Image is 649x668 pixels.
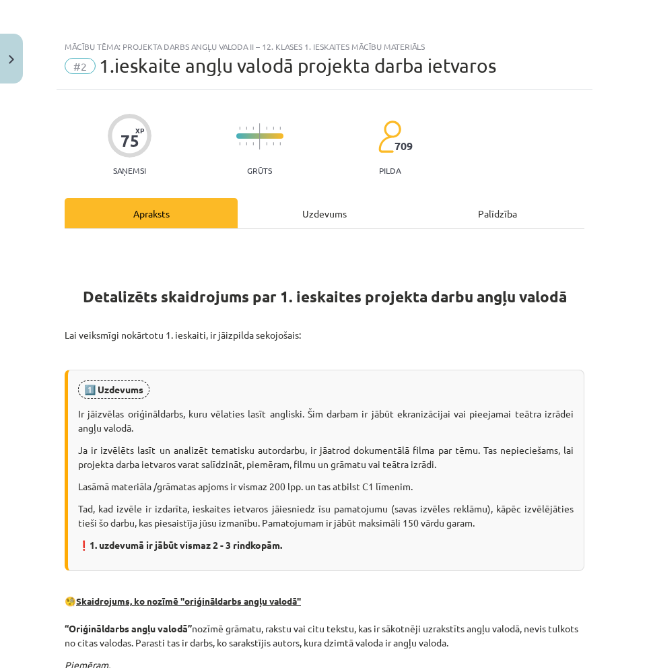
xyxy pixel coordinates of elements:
img: icon-close-lesson-0947bae3869378f0d4975bcd49f059093ad1ed9edebbc8119c70593378902aed.svg [9,55,14,64]
img: icon-short-line-57e1e144782c952c97e751825c79c345078a6d821885a25fce030b3d8c18986b.svg [273,142,274,145]
div: Palīdzība [411,198,584,228]
p: ❗ [78,538,574,552]
span: #2 [65,58,96,74]
strong: 1. uzdevumā ir jābūt vismaz 2 - 3 rindkopām. [90,539,282,551]
span: 709 [395,140,413,152]
u: Skaidrojums, ko nozīmē "oriģināldarbs angļu valodā" [76,595,301,607]
p: Ja ir izvēlēts lasīt un analizēt tematisku autordarbu, ir jāatrod dokumentālā filma par tēmu. Tas... [78,443,574,471]
span: 1.ieskaite angļu valodā projekta darba ietvaros [99,55,496,77]
p: Saņemsi [108,166,151,175]
div: Uzdevums [238,198,411,228]
img: icon-short-line-57e1e144782c952c97e751825c79c345078a6d821885a25fce030b3d8c18986b.svg [252,127,254,130]
img: icon-short-line-57e1e144782c952c97e751825c79c345078a6d821885a25fce030b3d8c18986b.svg [266,127,267,130]
strong: Detalizēts skaidrojums par 1. ieskaites projekta darbu angļu valodā [83,287,567,306]
img: icon-long-line-d9ea69661e0d244f92f715978eff75569469978d946b2353a9bb055b3ed8787d.svg [259,123,261,149]
p: Tad, kad izvēle ir izdarīta, ieskaites ietvaros jāiesniedz īsu pamatojumu (savas izvēles reklāmu)... [78,502,574,530]
img: icon-short-line-57e1e144782c952c97e751825c79c345078a6d821885a25fce030b3d8c18986b.svg [246,127,247,130]
span: 1️⃣ [78,380,149,399]
div: Mācību tēma: Projekta darbs angļu valoda ii – 12. klases 1. ieskaites mācību materiāls [65,42,584,51]
img: students-c634bb4e5e11cddfef0936a35e636f08e4e9abd3cc4e673bd6f9a4125e45ecb1.svg [378,120,401,154]
img: icon-short-line-57e1e144782c952c97e751825c79c345078a6d821885a25fce030b3d8c18986b.svg [252,142,254,145]
strong: U [98,383,104,395]
span: XP [135,127,144,134]
img: icon-short-line-57e1e144782c952c97e751825c79c345078a6d821885a25fce030b3d8c18986b.svg [279,142,281,145]
div: Apraksts [65,198,238,228]
p: Lasāmā materiāla /grāmatas apjoms ir vismaz 200 lpp. un tas atbilst C1 līmenim. [78,479,574,494]
img: icon-short-line-57e1e144782c952c97e751825c79c345078a6d821885a25fce030b3d8c18986b.svg [239,142,240,145]
p: Lai veiksmīgi nokārtotu 1. ieskaiti, ir jāizpilda sekojošais: [65,328,584,356]
strong: zdevums [104,383,143,395]
img: icon-short-line-57e1e144782c952c97e751825c79c345078a6d821885a25fce030b3d8c18986b.svg [279,127,281,130]
p: nozīmē grāmatu, rakstu vai citu tekstu, kas ir sākotnēji uzrakstīts angļu valodā, nevis tulkots n... [65,622,584,650]
h4: 🧐 [65,584,584,617]
p: Ir jāizvēlas oriģināldarbs, kuru vēlaties lasīt angliski. Šim darbam ir jābūt ekranizācijai vai p... [78,407,574,435]
p: pilda [379,166,401,175]
strong: “Oriģināldarbs angļu valodā” [65,622,192,634]
img: icon-short-line-57e1e144782c952c97e751825c79c345078a6d821885a25fce030b3d8c18986b.svg [246,142,247,145]
p: Grūts [247,166,272,175]
img: icon-short-line-57e1e144782c952c97e751825c79c345078a6d821885a25fce030b3d8c18986b.svg [239,127,240,130]
img: icon-short-line-57e1e144782c952c97e751825c79c345078a6d821885a25fce030b3d8c18986b.svg [266,142,267,145]
img: icon-short-line-57e1e144782c952c97e751825c79c345078a6d821885a25fce030b3d8c18986b.svg [273,127,274,130]
div: 75 [121,131,139,150]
